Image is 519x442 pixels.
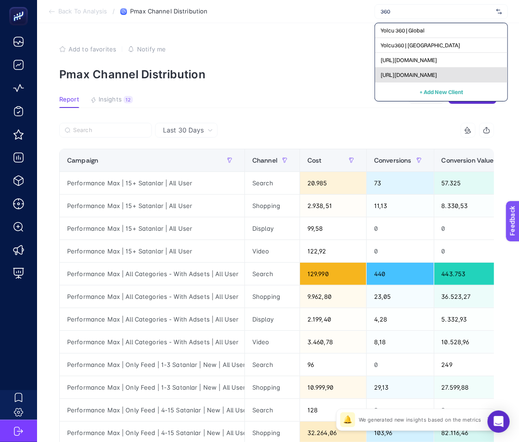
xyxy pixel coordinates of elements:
[60,354,244,376] div: Performance Max | Only Feed | 1-3 Satanlar | New | All User
[307,157,322,164] span: Cost
[300,263,366,285] div: 129.990
[6,3,35,10] span: Feedback
[67,157,98,164] span: Campaign
[245,172,300,194] div: Search
[419,86,463,97] button: + Add New Client
[245,263,300,285] div: Search
[60,308,244,330] div: Performance Max | All Categories - With Adsets | All User
[245,399,300,421] div: Search
[367,399,434,421] div: 0
[434,263,516,285] div: 443.753
[340,412,355,427] div: 🔔
[367,308,434,330] div: 4,28
[245,354,300,376] div: Search
[442,157,494,164] span: Conversion Value
[434,399,516,421] div: 0
[300,399,366,421] div: 128
[59,96,79,103] span: Report
[60,376,244,398] div: Performance Max | Only Feed | 1-3 Satanlar | New | All User
[367,263,434,285] div: 440
[381,8,493,15] input: My Account
[59,45,116,53] button: Add to favorites
[245,376,300,398] div: Shopping
[60,285,244,308] div: Performance Max | All Categories - With Adsets | All User
[300,285,366,308] div: 9.962,80
[434,354,516,376] div: 249
[419,88,463,95] span: + Add New Client
[434,240,516,262] div: 0
[300,376,366,398] div: 10.999,90
[367,376,434,398] div: 29,13
[60,399,244,421] div: Performance Max | Only Feed | 4-15 Satanlar | New | All User
[60,263,244,285] div: Performance Max | All Categories - With Adsets | All User
[300,331,366,353] div: 3.460,78
[59,68,497,81] p: Pmax Channel Distribution
[60,240,244,262] div: Performance Max | 15+ Satanlar | All User
[163,126,204,135] span: Last 30 Days
[300,240,366,262] div: 122,92
[434,285,516,308] div: 36.523,27
[488,410,510,433] div: Open Intercom Messenger
[69,45,116,53] span: Add to favorites
[60,195,244,217] div: Performance Max | 15+ Satanlar | All User
[130,8,207,15] span: Pmax Channel Distribution
[245,331,300,353] div: Video
[300,217,366,240] div: 99,58
[60,331,244,353] div: Performance Max | All Categories - With Adsets | All User
[434,217,516,240] div: 0
[367,217,434,240] div: 0
[367,354,434,376] div: 0
[381,42,460,49] span: Yolcu360 | [GEOGRAPHIC_DATA]
[245,285,300,308] div: Shopping
[434,308,516,330] div: 5.332,93
[58,8,107,15] span: Back To Analysis
[374,157,412,164] span: Conversions
[367,172,434,194] div: 73
[367,240,434,262] div: 0
[434,331,516,353] div: 10.528,96
[137,45,166,53] span: Notify me
[367,331,434,353] div: 8,18
[60,172,244,194] div: Performance Max | 15+ Satanlar | All User
[245,308,300,330] div: Display
[300,308,366,330] div: 2.199,40
[99,96,122,103] span: Insights
[300,195,366,217] div: 2.938,51
[60,217,244,240] div: Performance Max | 15+ Satanlar | All User
[245,195,300,217] div: Shopping
[128,45,166,53] button: Notify me
[367,195,434,217] div: 11,13
[434,172,516,194] div: 57.325
[300,172,366,194] div: 20.985
[381,27,425,34] span: Yolcu 360 | Global
[245,217,300,240] div: Display
[73,127,146,134] input: Search
[113,7,115,15] span: /
[496,7,502,16] img: svg%3e
[359,416,481,423] p: We generated new insights based on the metrics
[434,195,516,217] div: 8.330,53
[381,57,437,64] span: [URL][DOMAIN_NAME]
[367,285,434,308] div: 23,05
[245,240,300,262] div: Video
[434,376,516,398] div: 27.599,88
[300,354,366,376] div: 96
[252,157,277,164] span: Channel
[381,71,437,79] span: [URL][DOMAIN_NAME]
[124,96,133,103] div: 12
